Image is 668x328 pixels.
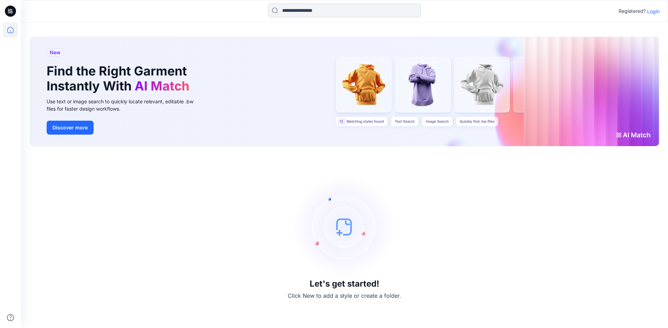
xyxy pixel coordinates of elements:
[135,78,189,94] span: AI Match
[647,8,660,15] p: Login
[47,98,203,112] div: Use text or image search to quickly locate relevant, editable .bw files for faster design workflows.
[47,64,193,94] h1: Find the Right Garment Instantly With
[619,7,646,15] p: Registered?
[310,279,379,289] h3: Let's get started!
[47,121,94,135] button: Discover more
[292,175,397,279] img: empty-state-image.svg
[288,291,401,300] p: Click New to add a style or create a folder.
[50,48,61,57] span: New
